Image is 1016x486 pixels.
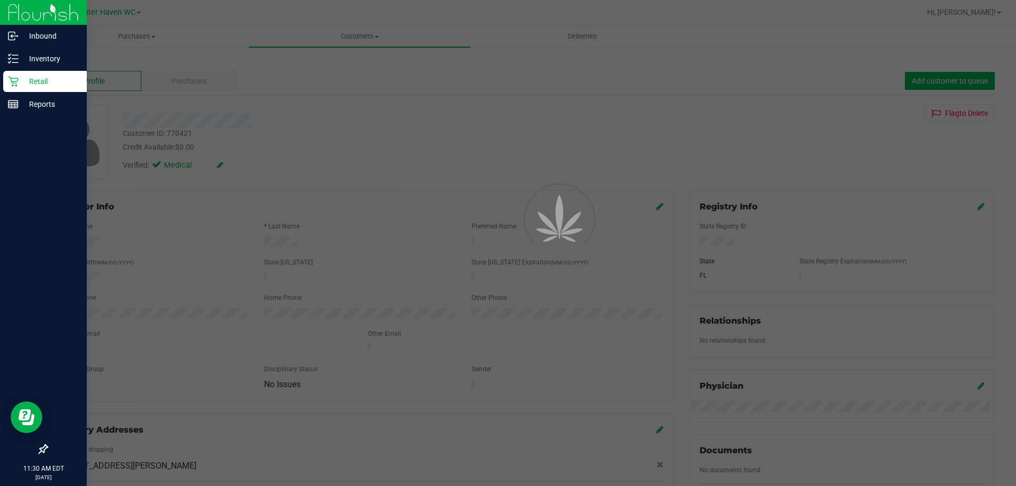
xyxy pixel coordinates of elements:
inline-svg: Retail [8,76,19,87]
p: [DATE] [5,473,82,481]
inline-svg: Reports [8,99,19,109]
p: 11:30 AM EDT [5,464,82,473]
p: Reports [19,98,82,111]
iframe: Resource center [11,401,42,433]
p: Inventory [19,52,82,65]
inline-svg: Inbound [8,31,19,41]
p: Retail [19,75,82,88]
inline-svg: Inventory [8,53,19,64]
p: Inbound [19,30,82,42]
